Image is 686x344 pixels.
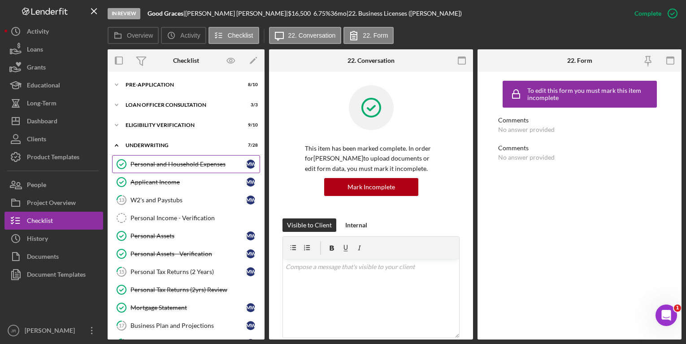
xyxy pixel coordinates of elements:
[130,214,260,222] div: Personal Income - Verification
[27,266,86,286] div: Document Templates
[130,286,260,293] div: Personal Tax Returns (2yrs) Review
[27,176,46,196] div: People
[112,299,260,317] a: Mortgage StatementMW
[625,4,682,22] button: Complete
[527,87,655,101] div: To edit this form you must mark this item incomplete
[242,143,258,148] div: 7 / 28
[130,304,246,311] div: Mortgage Statement
[228,32,253,39] label: Checklist
[112,227,260,245] a: Personal AssetsMW
[130,196,246,204] div: W2's and Paystubs
[4,194,103,212] button: Project Overview
[343,27,394,44] button: 22. Form
[112,155,260,173] a: Personal and Household ExpensesMW
[4,22,103,40] button: Activity
[330,10,347,17] div: 36 mo
[130,232,246,239] div: Personal Assets
[246,321,255,330] div: M W
[130,161,246,168] div: Personal and Household Expenses
[313,10,330,17] div: 6.75 %
[246,231,255,240] div: M W
[4,130,103,148] button: Clients
[180,32,200,39] label: Activity
[288,9,311,17] span: $16,500
[347,57,395,64] div: 22. Conversation
[4,148,103,166] button: Product Templates
[27,40,43,61] div: Loans
[130,322,246,329] div: Business Plan and Projections
[11,328,16,333] text: JR
[269,27,342,44] button: 22. Conversation
[498,154,555,161] div: No answer provided
[27,130,46,150] div: Clients
[161,27,206,44] button: Activity
[674,305,681,312] span: 1
[119,197,124,203] tspan: 13
[4,248,103,266] a: Documents
[4,230,103,248] button: History
[498,126,555,133] div: No answer provided
[634,4,661,22] div: Complete
[208,27,259,44] button: Checklist
[148,9,183,17] b: Good Graces
[4,76,103,94] button: Educational
[119,269,124,274] tspan: 15
[27,194,76,214] div: Project Overview
[27,112,57,132] div: Dashboard
[4,94,103,112] button: Long-Term
[119,322,125,328] tspan: 17
[324,178,418,196] button: Mark Incomplete
[185,10,288,17] div: [PERSON_NAME] [PERSON_NAME] |
[22,322,81,342] div: [PERSON_NAME]
[112,191,260,209] a: 13W2's and PaystubsMW
[242,82,258,87] div: 8 / 10
[27,212,53,232] div: Checklist
[305,144,437,174] p: This item has been marked complete. In order for [PERSON_NAME] to upload documents or edit form d...
[347,10,462,17] div: | 22. Business Licenses ([PERSON_NAME])
[4,40,103,58] button: Loans
[246,196,255,205] div: M W
[347,178,395,196] div: Mark Incomplete
[246,249,255,258] div: M W
[363,32,388,39] label: 22. Form
[27,22,49,43] div: Activity
[126,82,235,87] div: Pre-Application
[246,178,255,187] div: M W
[4,212,103,230] button: Checklist
[126,102,235,108] div: Loan Officer Consultation
[126,143,235,148] div: Underwriting
[173,57,199,64] div: Checklist
[4,266,103,283] button: Document Templates
[288,32,336,39] label: 22. Conversation
[4,176,103,194] button: People
[112,263,260,281] a: 15Personal Tax Returns (2 Years)MW
[130,250,246,257] div: Personal Assets - Verification
[27,94,56,114] div: Long-Term
[112,245,260,263] a: Personal Assets - VerificationMW
[108,8,140,19] div: In Review
[27,248,59,268] div: Documents
[27,148,79,168] div: Product Templates
[112,173,260,191] a: Applicant IncomeMW
[246,160,255,169] div: M W
[27,230,48,250] div: History
[112,209,260,227] a: Personal Income - Verification
[567,57,592,64] div: 22. Form
[498,117,661,124] div: Comments
[4,58,103,76] button: Grants
[246,267,255,276] div: M W
[4,112,103,130] button: Dashboard
[656,305,677,326] iframe: Intercom live chat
